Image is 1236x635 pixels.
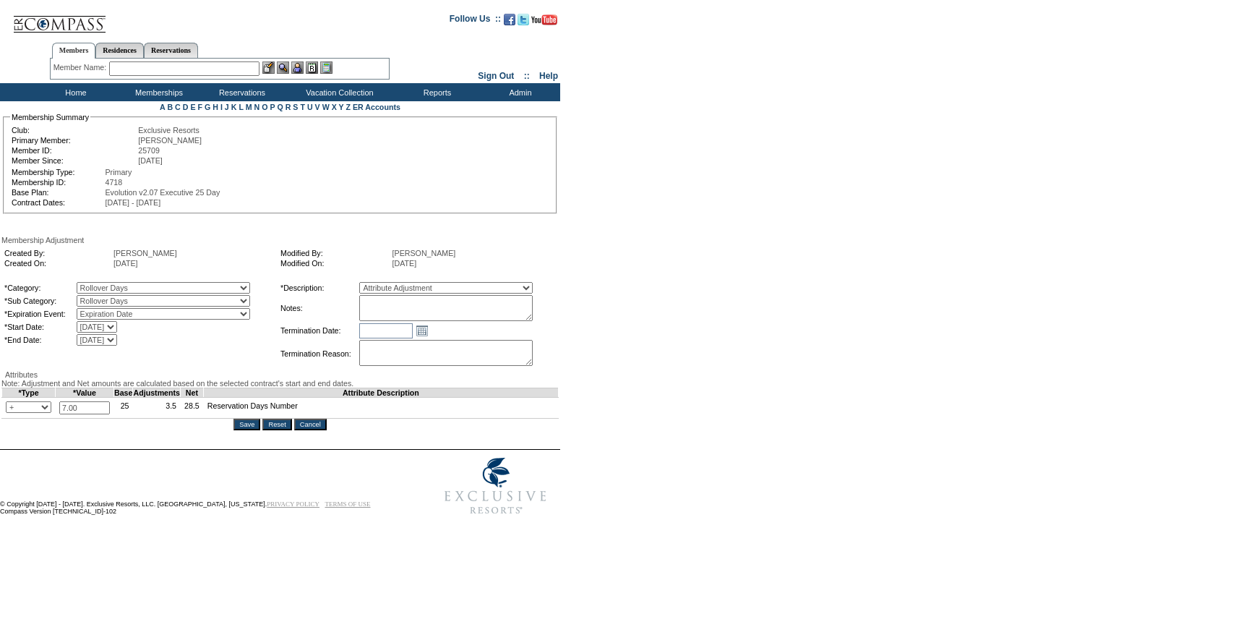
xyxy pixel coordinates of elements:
[95,43,144,58] a: Residences
[339,103,344,111] a: Y
[262,103,267,111] a: O
[4,308,75,320] td: *Expiration Event:
[233,419,260,430] input: Save
[277,103,283,111] a: Q
[280,259,391,268] td: Modified On:
[450,12,501,30] td: Follow Us ::
[181,398,204,419] td: 28.5
[478,71,514,81] a: Sign Out
[353,103,400,111] a: ER Accounts
[431,450,560,522] img: Exclusive Resorts
[1,379,559,388] div: Note: Adjustment and Net amounts are calculated based on the selected contract's start and end da...
[113,249,177,257] span: [PERSON_NAME]
[325,500,371,508] a: TERMS OF USE
[167,103,173,111] a: B
[133,388,181,398] td: Adjustments
[1,236,559,244] div: Membership Adjustment
[12,126,137,135] td: Club:
[225,103,229,111] a: J
[1,370,559,379] div: Attributes
[116,83,199,101] td: Memberships
[12,178,104,187] td: Membership ID:
[114,398,133,419] td: 25
[197,103,202,111] a: F
[262,61,275,74] img: b_edit.gif
[4,259,112,268] td: Created On:
[322,103,330,111] a: W
[254,103,260,111] a: N
[106,178,123,187] span: 4718
[33,83,116,101] td: Home
[4,334,75,346] td: *End Date:
[246,103,252,111] a: M
[531,18,557,27] a: Subscribe to our YouTube Channel
[392,259,417,268] span: [DATE]
[320,61,332,74] img: b_calculator.gif
[114,388,133,398] td: Base
[12,198,104,207] td: Contract Dates:
[280,323,358,338] td: Termination Date:
[414,323,430,338] a: Open the calendar popup.
[267,500,319,508] a: PRIVACY POLICY
[306,61,318,74] img: Reservations
[106,168,132,176] span: Primary
[524,71,530,81] span: ::
[4,321,75,333] td: *Start Date:
[183,103,189,111] a: D
[106,198,161,207] span: [DATE] - [DATE]
[190,103,195,111] a: E
[138,146,160,155] span: 25709
[291,61,304,74] img: Impersonate
[220,103,223,111] a: I
[280,282,358,294] td: *Description:
[286,103,291,111] a: R
[160,103,165,111] a: A
[280,295,358,321] td: Notes:
[239,103,243,111] a: L
[12,168,104,176] td: Membership Type:
[518,14,529,25] img: Follow us on Twitter
[106,188,220,197] span: Evolution v2.07 Executive 25 Day
[12,156,137,165] td: Member Since:
[518,18,529,27] a: Follow us on Twitter
[477,83,560,101] td: Admin
[12,188,104,197] td: Base Plan:
[293,103,298,111] a: S
[12,146,137,155] td: Member ID:
[205,103,210,111] a: G
[300,103,305,111] a: T
[2,388,56,398] td: *Type
[113,259,138,268] span: [DATE]
[282,83,394,101] td: Vacation Collection
[294,419,327,430] input: Cancel
[203,398,558,419] td: Reservation Days Number
[144,43,198,58] a: Reservations
[10,113,90,122] legend: Membership Summary
[531,14,557,25] img: Subscribe to our YouTube Channel
[53,61,109,74] div: Member Name:
[280,340,358,367] td: Termination Reason:
[199,83,282,101] td: Reservations
[138,126,199,135] span: Exclusive Resorts
[394,83,477,101] td: Reports
[4,249,112,257] td: Created By:
[504,14,515,25] img: Become our fan on Facebook
[262,419,291,430] input: Reset
[138,156,163,165] span: [DATE]
[56,388,114,398] td: *Value
[12,136,137,145] td: Primary Member:
[392,249,456,257] span: [PERSON_NAME]
[307,103,313,111] a: U
[231,103,237,111] a: K
[346,103,351,111] a: Z
[52,43,96,59] a: Members
[4,282,75,294] td: *Category:
[133,398,181,419] td: 3.5
[12,4,106,33] img: Compass Home
[4,295,75,307] td: *Sub Category:
[270,103,275,111] a: P
[203,388,558,398] td: Attribute Description
[277,61,289,74] img: View
[138,136,202,145] span: [PERSON_NAME]
[280,249,391,257] td: Modified By:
